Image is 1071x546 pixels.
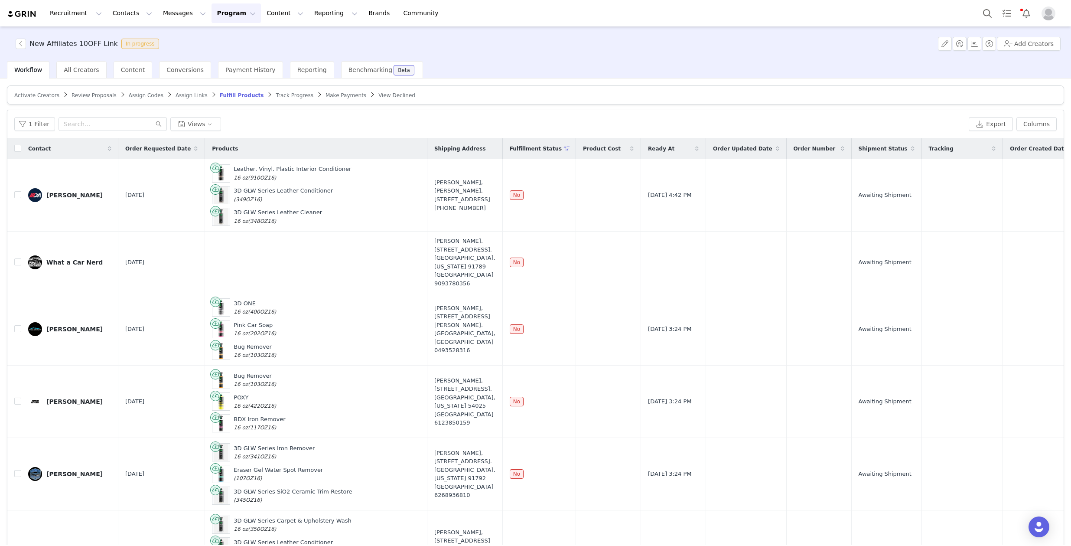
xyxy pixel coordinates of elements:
[125,325,144,333] span: [DATE]
[510,324,524,334] span: No
[64,66,99,73] span: All Creators
[234,343,276,360] div: Bug Remover
[28,467,42,481] img: b7f2b8ad-af9a-4003-80e0-2225aa06240d.jpg
[1036,7,1064,20] button: Profile
[363,3,397,23] a: Brands
[212,371,230,389] img: Product Image
[234,330,248,337] span: 16 oz
[434,279,495,288] div: 9093780356
[125,191,144,199] span: [DATE]
[859,258,911,267] span: Awaiting Shipment
[176,92,208,98] span: Assign Links
[28,322,111,336] a: [PERSON_NAME]
[234,526,248,532] span: 16 oz
[212,415,230,432] img: Product Image
[234,175,248,181] span: 16 oz
[234,299,276,316] div: 3D ONE
[125,145,191,153] span: Order Requested Date
[214,208,228,226] img: Product Image
[46,471,103,477] div: [PERSON_NAME]
[46,398,103,405] div: [PERSON_NAME]
[648,325,691,333] span: [DATE] 3:24 PM
[1017,3,1036,23] button: Notifications
[166,66,204,73] span: Conversions
[16,39,163,49] span: [object Object]
[234,218,248,224] span: 16 oz
[326,92,366,98] span: Make Payments
[859,145,908,153] span: Shipment Status
[212,299,230,316] img: Product Image
[978,3,997,23] button: Search
[434,237,495,288] div: [PERSON_NAME], [STREET_ADDRESS]. [GEOGRAPHIC_DATA], [US_STATE] 91789 [GEOGRAPHIC_DATA]
[261,3,309,23] button: Content
[28,188,111,202] a: [PERSON_NAME]
[46,259,103,266] div: What a Car Nerd
[510,190,524,200] span: No
[107,3,157,23] button: Contacts
[214,186,228,204] img: Product Image
[234,372,276,389] div: Bug Remover
[212,465,230,483] img: Product Image
[648,470,691,478] span: [DATE] 3:24 PM
[434,346,495,355] div: 0493528316
[234,444,315,461] div: 3D GLW Series Iron Remover
[234,466,323,483] div: Eraser Gel Water Spot Remover
[234,393,276,410] div: POXY
[248,425,276,431] span: (117OZ16)
[28,467,111,481] a: [PERSON_NAME]
[212,320,230,338] img: Product Image
[234,487,352,504] div: 3D GLW Series SiO2 Ceramic Trim Restore
[234,186,333,203] div: 3D GLW Series Leather Conditioner
[156,121,162,127] i: icon: search
[248,309,276,315] span: (400OZ16)
[1029,517,1049,537] div: Open Intercom Messenger
[348,66,392,73] span: Benchmarking
[212,342,230,360] img: Product Image
[7,10,37,18] img: grin logo
[648,145,674,153] span: Ready At
[929,145,954,153] span: Tracking
[212,393,230,410] img: Product Image
[234,403,248,409] span: 16 oz
[1010,145,1067,153] span: Order Created Date
[234,352,248,358] span: 16 oz
[14,117,55,131] button: 1 Filter
[398,68,410,73] div: Beta
[309,3,363,23] button: Reporting
[398,3,448,23] a: Community
[248,403,276,409] span: (422OZ16)
[859,325,911,333] span: Awaiting Shipment
[129,92,163,98] span: Assign Codes
[45,3,107,23] button: Recruitment
[859,470,911,478] span: Awaiting Shipment
[212,3,261,23] button: Program
[234,165,351,182] div: Leather, Vinyl, Plastic Interior Conditioner
[248,454,276,460] span: (341OZ16)
[859,397,911,406] span: Awaiting Shipment
[212,145,238,153] span: Products
[225,66,276,73] span: Payment History
[234,415,285,432] div: BDX Iron Remover
[997,3,1016,23] a: Tasks
[234,208,322,225] div: 3D GLW Series Leather Cleaner
[510,397,524,406] span: No
[158,3,211,23] button: Messages
[121,66,145,73] span: Content
[434,145,486,153] span: Shipping Address
[997,37,1061,51] button: Add Creators
[510,258,524,267] span: No
[14,66,42,73] span: Workflow
[59,117,167,131] input: Search...
[434,204,495,213] div: [PHONE_NUMBER]
[46,192,103,199] div: [PERSON_NAME]
[583,145,621,153] span: Product Cost
[214,444,228,461] img: Product Image
[214,487,228,504] img: Product Image
[28,322,42,336] img: e16a82c1-d88c-423d-a30a-d2b1af016fe5.jpg
[1016,117,1057,131] button: Columns
[794,145,836,153] span: Order Number
[434,491,495,500] div: 6268936810
[434,376,495,427] div: [PERSON_NAME], [STREET_ADDRESS]. [GEOGRAPHIC_DATA], [US_STATE] 54025 [GEOGRAPHIC_DATA]
[434,304,495,355] div: [PERSON_NAME], [STREET_ADDRESS][PERSON_NAME]. [GEOGRAPHIC_DATA], [GEOGRAPHIC_DATA]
